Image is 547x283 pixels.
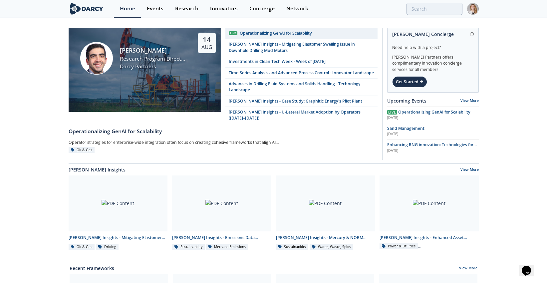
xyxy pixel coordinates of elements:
[201,35,212,44] div: 14
[96,244,119,250] div: Drilling
[519,256,540,276] iframe: chat widget
[210,6,238,11] div: Innovators
[80,42,113,75] img: Sami Sultan
[229,31,237,36] div: Live
[398,109,470,115] span: Operationalizing GenAI for Scalability
[225,56,378,67] a: Investments in Clean Tech Week - Week of [DATE]
[407,3,462,15] input: Advanced Search
[170,175,274,250] a: PDF Content [PERSON_NAME] Insights - Emissions Data Integration Sustainability Methane Emissions
[175,6,198,11] div: Research
[225,107,378,124] a: [PERSON_NAME] Insights - U-Lateral Market Adoption by Operators ([DATE]–[DATE])
[69,244,95,250] div: Oil & Gas
[147,6,163,11] div: Events
[172,244,205,250] div: Sustainability
[120,6,135,11] div: Home
[459,266,477,272] a: View More
[172,235,271,241] div: [PERSON_NAME] Insights - Emissions Data Integration
[392,51,474,73] div: [PERSON_NAME] Partners offers complimentary innovation concierge services for all members.
[69,138,292,147] div: Operator strategies for enterprise-wide integration often focus on creating cohesive frameworks t...
[120,46,186,55] div: [PERSON_NAME]
[66,175,170,250] a: PDF Content [PERSON_NAME] Insights - Mitigating Elastomer Swelling Issue in Downhole Drilling Mud...
[69,28,221,124] a: Sami Sultan [PERSON_NAME] Research Program Director - O&G / Sustainability Darcy Partners 14 Aug
[225,68,378,79] a: Time-Series Analysis and Advanced Process Control - Innovator Landscape
[387,142,479,153] a: Enhancing RNG innovation: Technologies for Sustainable Energy [DATE]
[225,39,378,56] a: [PERSON_NAME] Insights - Mitigating Elastomer Swelling Issue in Downhole Drilling Mud Motors
[69,235,168,241] div: [PERSON_NAME] Insights - Mitigating Elastomer Swelling Issue in Downhole Drilling Mud Motors
[276,244,309,250] div: Sustainability
[310,244,353,250] div: Water, Waste, Spills
[377,175,481,250] a: PDF Content [PERSON_NAME] Insights - Enhanced Asset Management (O&M) for Onshore Wind Farms Power...
[70,265,114,272] a: Recent Frameworks
[470,32,474,36] img: information.svg
[387,148,479,153] div: [DATE]
[69,147,95,153] div: Oil & Gas
[225,28,378,39] a: Live Operationalizing GenAI for Scalability
[392,40,474,51] div: Need help with a project?
[392,76,427,88] div: Get Started
[387,142,477,153] span: Enhancing RNG innovation: Technologies for Sustainable Energy
[387,126,424,131] span: Sand Management
[274,175,378,250] a: PDF Content [PERSON_NAME] Insights - Mercury & NORM Detection and [MEDICAL_DATA] Sustainability W...
[225,79,378,96] a: Advances in Drilling Fluid Systems and Solids Handling - Technology Landscape
[240,30,312,36] div: Operationalizing GenAI for Scalability
[387,132,479,137] div: [DATE]
[387,126,479,137] a: Sand Management [DATE]
[201,44,212,51] div: Aug
[69,128,378,136] div: Operationalizing GenAI for Scalability
[387,109,479,121] a: Live Operationalizing GenAI for Scalability [DATE]
[69,124,378,136] a: Operationalizing GenAI for Scalability
[249,6,275,11] div: Concierge
[276,235,375,241] div: [PERSON_NAME] Insights - Mercury & NORM Detection and [MEDICAL_DATA]
[206,244,248,250] div: Methane Emissions
[69,166,126,173] a: [PERSON_NAME] Insights
[387,115,479,121] div: [DATE]
[460,98,479,103] a: View More
[387,110,397,115] span: Live
[286,6,308,11] div: Network
[120,55,186,63] div: Research Program Director - O&G / Sustainability
[467,3,479,15] img: Profile
[392,28,474,40] div: [PERSON_NAME] Concierge
[460,167,479,173] a: View More
[380,243,418,249] div: Power & Utilities
[387,97,426,104] a: Upcoming Events
[380,235,479,241] div: [PERSON_NAME] Insights - Enhanced Asset Management (O&M) for Onshore Wind Farms
[225,96,378,107] a: [PERSON_NAME] Insights - Case Study: Graphitic Energy's Pilot Plant
[120,63,186,71] div: Darcy Partners
[69,3,105,15] img: logo-wide.svg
